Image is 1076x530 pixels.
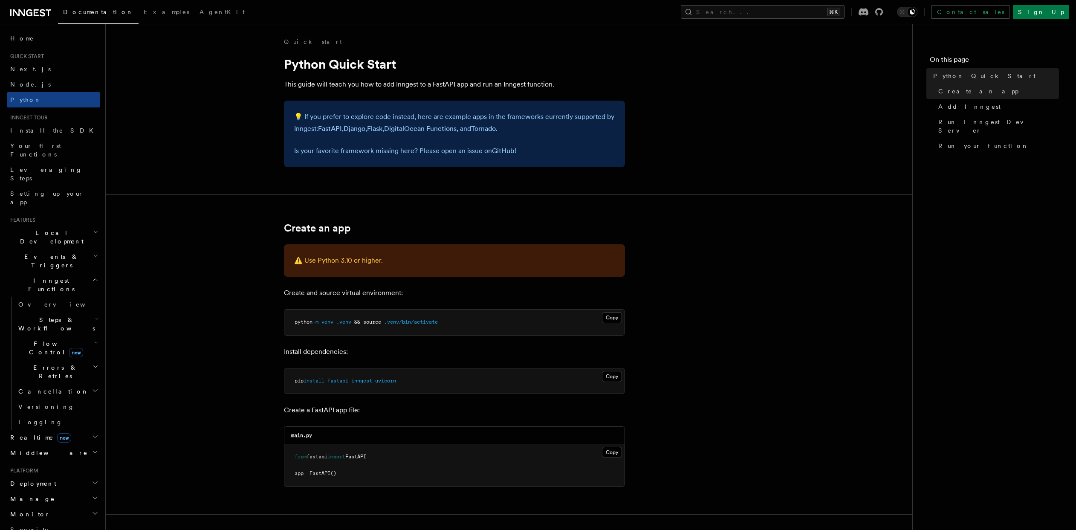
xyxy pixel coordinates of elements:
[15,399,100,414] a: Versioning
[18,419,63,426] span: Logging
[935,114,1059,138] a: Run Inngest Dev Server
[931,5,1009,19] a: Contact sales
[345,454,366,460] span: FastAPI
[15,316,95,333] span: Steps & Workflows
[18,403,75,410] span: Versioning
[284,287,625,299] p: Create and source virtual environment:
[312,319,318,325] span: -m
[602,312,622,323] button: Copy
[294,111,615,135] p: 💡 If you prefer to explore code instead, here are example apps in the frameworks currently suppor...
[69,348,83,357] span: new
[294,255,615,266] p: ⚠️ Use Python 3.10 or higher.
[7,491,100,507] button: Manage
[7,186,100,210] a: Setting up your app
[10,66,51,72] span: Next.js
[602,447,622,458] button: Copy
[7,92,100,107] a: Python
[938,102,1001,111] span: Add Inngest
[284,222,351,234] a: Create an app
[284,346,625,358] p: Install dependencies:
[384,125,457,133] a: DigitalOcean Functions
[10,190,84,206] span: Setting up your app
[7,433,71,442] span: Realtime
[354,319,360,325] span: &&
[336,319,351,325] span: .venv
[295,470,304,476] span: app
[363,319,381,325] span: source
[7,114,48,121] span: Inngest tour
[492,147,515,155] a: GitHub
[291,432,312,438] code: main.py
[7,53,44,60] span: Quick start
[935,138,1059,153] a: Run your function
[827,8,839,16] kbd: ⌘K
[295,454,307,460] span: from
[935,84,1059,99] a: Create an app
[295,378,304,384] span: pip
[10,81,51,88] span: Node.js
[10,96,41,103] span: Python
[935,99,1059,114] a: Add Inngest
[7,467,38,474] span: Platform
[938,142,1029,150] span: Run your function
[200,9,245,15] span: AgentKit
[897,7,917,17] button: Toggle dark mode
[7,273,100,297] button: Inngest Functions
[375,378,396,384] span: uvicorn
[194,3,250,23] a: AgentKit
[321,319,333,325] span: venv
[351,378,372,384] span: inngest
[15,336,100,360] button: Flow Controlnew
[7,276,92,293] span: Inngest Functions
[144,9,189,15] span: Examples
[7,430,100,445] button: Realtimenew
[307,454,327,460] span: fastapi
[15,384,100,399] button: Cancellation
[602,371,622,382] button: Copy
[930,55,1059,68] h4: On this page
[7,445,100,460] button: Middleware
[7,249,100,273] button: Events & Triggers
[295,319,312,325] span: python
[15,387,89,396] span: Cancellation
[327,454,345,460] span: import
[10,166,82,182] span: Leveraging Steps
[304,470,307,476] span: =
[7,162,100,186] a: Leveraging Steps
[7,476,100,491] button: Deployment
[7,495,55,503] span: Manage
[15,297,100,312] a: Overview
[63,9,133,15] span: Documentation
[318,125,342,133] a: FastAPI
[15,312,100,336] button: Steps & Workflows
[7,449,88,457] span: Middleware
[471,125,496,133] a: Tornado
[344,125,365,133] a: Django
[57,433,71,443] span: new
[15,360,100,384] button: Errors & Retries
[7,225,100,249] button: Local Development
[7,77,100,92] a: Node.js
[7,61,100,77] a: Next.js
[284,38,342,46] a: Quick start
[7,31,100,46] a: Home
[15,414,100,430] a: Logging
[7,507,100,522] button: Monitor
[284,404,625,416] p: Create a FastAPI app file:
[304,378,324,384] span: install
[330,470,336,476] span: ()
[294,145,615,157] p: Is your favorite framework missing here? Please open an issue on !
[10,127,98,134] span: Install the SDK
[930,68,1059,84] a: Python Quick Start
[7,510,50,518] span: Monitor
[367,125,382,133] a: Flask
[384,319,438,325] span: .venv/bin/activate
[10,34,34,43] span: Home
[7,252,93,269] span: Events & Triggers
[938,87,1018,96] span: Create an app
[58,3,139,24] a: Documentation
[933,72,1036,80] span: Python Quick Start
[7,138,100,162] a: Your first Functions
[7,479,56,488] span: Deployment
[15,339,94,356] span: Flow Control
